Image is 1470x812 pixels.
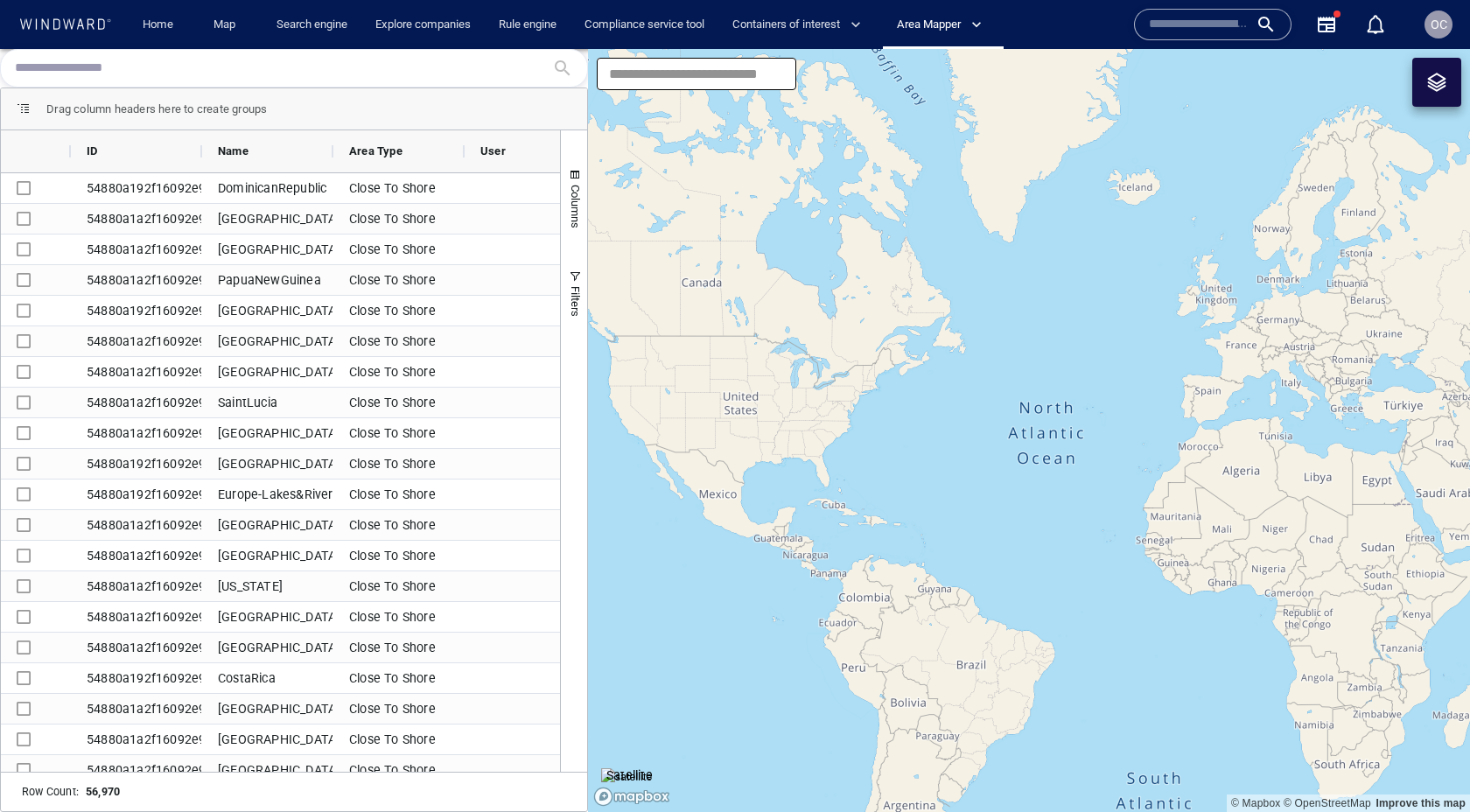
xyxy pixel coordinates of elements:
div: Press SPACE to select this row. [1,449,1383,479]
div: Press SPACE to select this row. [1,388,1383,418]
div: [GEOGRAPHIC_DATA] [202,234,333,264]
button: OC [1421,7,1456,42]
button: Area Mapper [890,10,997,40]
div: 54880a1a2f16092e9efe603f [71,204,202,234]
span: User [480,144,506,157]
div: Press SPACE to select this row. [1,602,1383,633]
div: Press SPACE to select this row. [1,173,1383,204]
iframe: Chat [1396,733,1457,799]
a: OpenStreetMap [1284,797,1371,809]
div: Close To Shore [333,479,465,509]
div: CostaRica [202,663,333,693]
h6: Row Count : [22,783,79,801]
a: Home [136,10,180,40]
img: satellite [601,768,653,786]
div: Press SPACE to select this row. [1,265,1383,296]
div: Press SPACE to select this row. [1,571,1383,602]
span: Name [218,144,248,157]
div: 54880a1a2f16092e9efe5fe6 [71,541,202,570]
a: Compliance service tool [577,10,711,40]
div: 54880a1a2f16092e9efe6019 [71,602,202,632]
div: Close To Shore [333,296,465,325]
div: [GEOGRAPHIC_DATA] [202,357,333,387]
button: Rule engine [492,10,563,40]
div: 54880a1a2f16092e9efe602b [71,418,202,448]
div: Press SPACE to select this row. [1,357,1383,388]
div: DominicanRepublic [202,173,333,203]
div: Press SPACE to select this row. [1,541,1383,571]
a: Search engine [269,10,354,40]
div: [GEOGRAPHIC_DATA] [202,449,333,479]
div: 54880a1a2f16092e9efe6014 [71,571,202,601]
div: Press SPACE to select this row. [1,204,1383,234]
div: Close To Shore [333,602,465,632]
div: Close To Shore [333,388,465,417]
div: Press SPACE to select this row. [1,724,1383,755]
div: Close To Shore [333,663,465,693]
div: [GEOGRAPHIC_DATA] [202,694,333,724]
div: 54880a192f16092e9efe5fd6 [71,479,202,509]
span: Drag column headers here to create groups [46,102,267,115]
div: Close To Shore [333,204,465,234]
div: 54880a192f16092e9efe5fc8 [71,663,202,693]
div: 54880a1a2f16092e9efe5ffa [71,234,202,264]
div: Row Groups [46,102,267,115]
div: Close To Shore [333,265,465,295]
div: 54880a192f16092e9efe5fcf [71,173,202,203]
div: 54880a1a2f16092e9efe6020 [71,388,202,417]
div: 54880a1a2f16092e9efe5fe3 [71,510,202,540]
div: Press SPACE to select this row. [1,418,1383,449]
div: [GEOGRAPHIC_DATA] [202,510,333,540]
div: Notification center [1365,14,1386,35]
div: Europe-Lakes&Rivers [202,479,333,509]
div: Press SPACE to select this row. [1,234,1383,265]
span: Columns [569,185,582,228]
div: [GEOGRAPHIC_DATA] [202,602,333,632]
div: Close To Shore [333,173,465,203]
span: Area Type [349,144,402,157]
a: Explore companies [368,10,478,40]
span: OC [1431,17,1447,31]
div: 54880a192f16092e9efe5fbe [71,296,202,325]
button: Map [199,10,255,40]
canvas: Map [588,49,1470,812]
span: Filters [569,286,582,317]
div: SaintLucia [202,388,333,417]
div: 54880a1a2f16092e9efe6016 [71,265,202,295]
div: PapuaNewGuinea [202,265,333,295]
div: [GEOGRAPHIC_DATA] [202,326,333,356]
div: Close To Shore [333,571,465,601]
div: Close To Shore [333,418,465,448]
div: 54880a1a2f16092e9efe6032 [71,633,202,662]
div: [GEOGRAPHIC_DATA] [202,755,333,785]
div: [GEOGRAPHIC_DATA] [202,204,333,234]
div: 54880a1a2f16092e9efe5fff [71,357,202,387]
div: Press SPACE to select this row. [1,510,1383,541]
span: Area Mapper [897,15,982,35]
h6: 56,970 [86,785,120,798]
div: Close To Shore [333,541,465,570]
div: [GEOGRAPHIC_DATA] [202,541,333,570]
span: Containers of interest [732,15,861,35]
button: Home [129,10,185,40]
div: Press SPACE to select this row. [1,326,1383,357]
div: [GEOGRAPHIC_DATA] [202,724,333,754]
span: ID [87,144,97,157]
div: Close To Shore [333,357,465,387]
div: Close To Shore [333,510,465,540]
div: [GEOGRAPHIC_DATA] [202,418,333,448]
div: [GEOGRAPHIC_DATA] [202,633,333,662]
div: Close To Shore [333,234,465,264]
div: 54880a1a2f16092e9efe5fe2 [71,326,202,356]
div: Press SPACE to select this row. [1,694,1383,724]
button: Containers of interest [725,10,876,40]
div: 54880a1a2f16092e9efe5ff6 [71,755,202,785]
div: Close To Shore [333,633,465,662]
div: Close To Shore [333,724,465,754]
div: 54880a1a2f16092e9efe5fe1 [71,694,202,724]
div: Press SPACE to select this row. [1,633,1383,663]
div: Press SPACE to select this row. [1,296,1383,326]
p: Satellite [606,765,653,786]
